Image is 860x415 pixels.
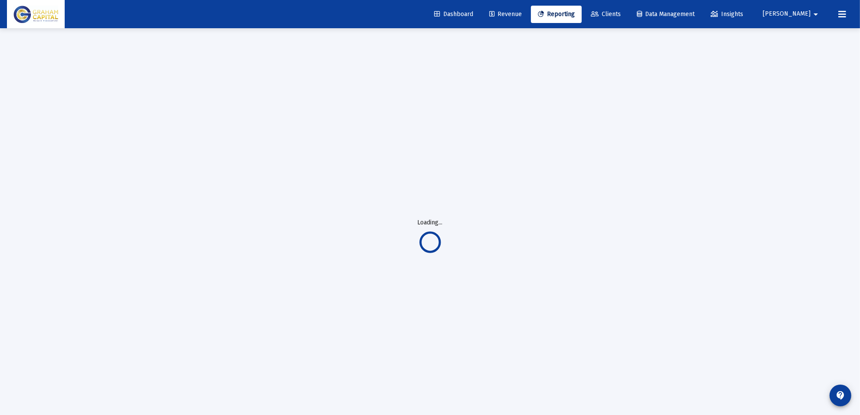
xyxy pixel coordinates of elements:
img: Dashboard [13,6,58,23]
span: Dashboard [434,10,473,18]
a: Revenue [482,6,529,23]
a: Reporting [531,6,582,23]
a: Data Management [630,6,702,23]
a: Clients [584,6,628,23]
button: [PERSON_NAME] [752,5,831,23]
span: Clients [591,10,621,18]
span: Data Management [637,10,695,18]
mat-icon: arrow_drop_down [811,6,821,23]
span: Insights [711,10,743,18]
a: Dashboard [427,6,480,23]
span: Revenue [489,10,522,18]
mat-icon: contact_support [835,390,846,401]
span: [PERSON_NAME] [763,10,811,18]
a: Insights [704,6,750,23]
span: Reporting [538,10,575,18]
